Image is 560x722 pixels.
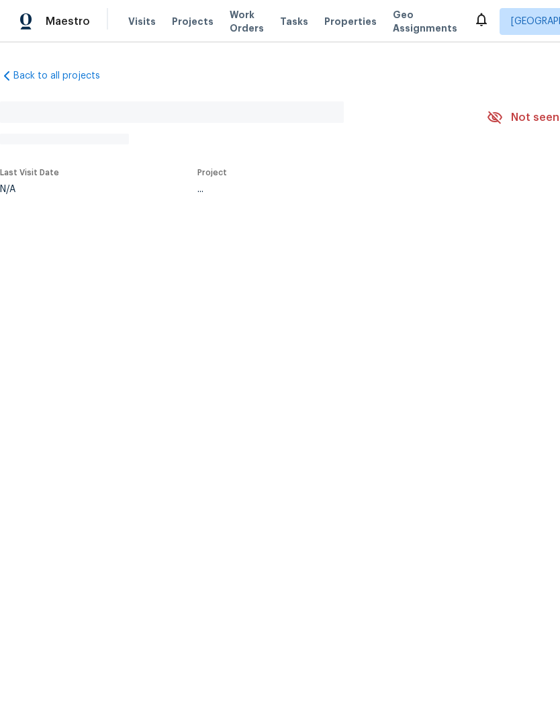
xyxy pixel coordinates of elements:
[197,185,455,194] div: ...
[230,8,264,35] span: Work Orders
[46,15,90,28] span: Maestro
[393,8,457,35] span: Geo Assignments
[197,169,227,177] span: Project
[324,15,377,28] span: Properties
[128,15,156,28] span: Visits
[280,17,308,26] span: Tasks
[172,15,214,28] span: Projects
